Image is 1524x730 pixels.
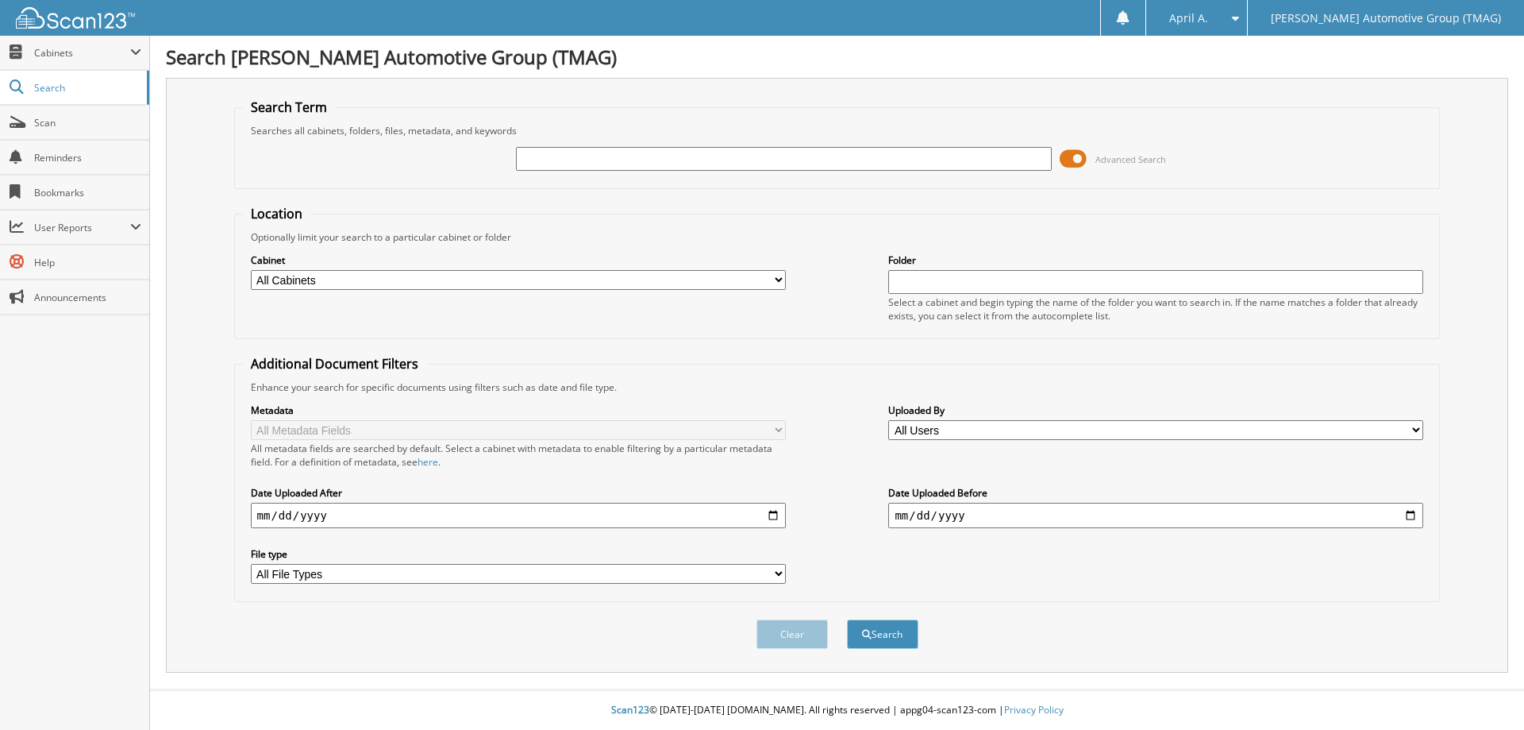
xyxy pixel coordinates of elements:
div: © [DATE]-[DATE] [DOMAIN_NAME]. All rights reserved | appg04-scan123-com | [150,691,1524,730]
span: Search [34,81,139,95]
legend: Additional Document Filters [243,355,426,373]
div: Searches all cabinets, folders, files, metadata, and keywords [243,124,1432,137]
input: start [251,503,786,528]
span: Scan [34,116,141,129]
legend: Search Term [243,98,335,116]
span: Help [34,256,141,269]
label: Date Uploaded Before [888,486,1423,500]
img: scan123-logo-white.svg [16,7,135,29]
span: Scan123 [611,703,649,716]
div: Optionally limit your search to a particular cabinet or folder [243,230,1432,244]
span: [PERSON_NAME] Automotive Group (TMAG) [1271,14,1501,23]
span: Bookmarks [34,186,141,199]
h1: Search [PERSON_NAME] Automotive Group (TMAG) [166,44,1508,70]
label: Metadata [251,404,786,417]
div: Enhance your search for specific documents using filters such as date and file type. [243,380,1432,394]
legend: Location [243,205,310,222]
span: Announcements [34,291,141,304]
span: April A. [1169,14,1208,23]
input: end [888,503,1423,528]
label: Uploaded By [888,404,1423,417]
span: Reminders [34,151,141,164]
label: Date Uploaded After [251,486,786,500]
a: here [418,455,438,469]
label: File type [251,547,786,561]
button: Clear [756,620,828,649]
span: User Reports [34,221,130,234]
label: Folder [888,253,1423,267]
button: Search [847,620,918,649]
a: Privacy Policy [1004,703,1064,716]
span: Cabinets [34,46,130,60]
div: All metadata fields are searched by default. Select a cabinet with metadata to enable filtering b... [251,442,786,469]
div: Select a cabinet and begin typing the name of the folder you want to search in. If the name match... [888,295,1423,323]
label: Cabinet [251,253,786,267]
span: Advanced Search [1095,153,1166,165]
